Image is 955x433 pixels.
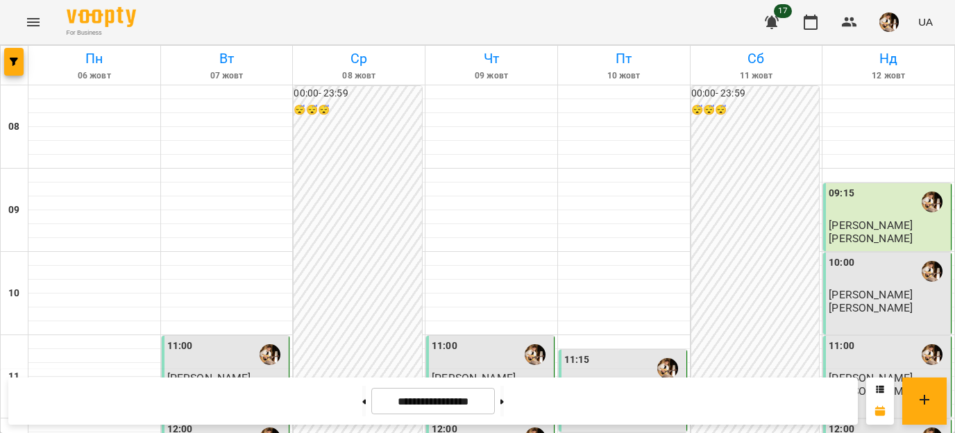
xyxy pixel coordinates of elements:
[918,15,933,29] span: UA
[67,28,136,37] span: For Business
[17,6,50,39] button: Menu
[829,302,913,314] p: [PERSON_NAME]
[167,339,193,354] label: 11:00
[295,69,423,83] h6: 08 жовт
[294,86,422,101] h6: 00:00 - 23:59
[67,7,136,27] img: Voopty Logo
[913,9,938,35] button: UA
[922,192,943,212] img: Сергій ВЛАСОВИЧ
[432,339,457,354] label: 11:00
[825,48,952,69] h6: Нд
[879,12,899,32] img: 0162ea527a5616b79ea1cf03ccdd73a5.jpg
[691,86,820,101] h6: 00:00 - 23:59
[8,286,19,301] h6: 10
[560,69,688,83] h6: 10 жовт
[8,119,19,135] h6: 08
[428,69,555,83] h6: 09 жовт
[294,103,422,118] h6: 😴😴😴
[829,339,854,354] label: 11:00
[525,344,546,365] img: Сергій ВЛАСОВИЧ
[693,69,820,83] h6: 11 жовт
[31,69,158,83] h6: 06 жовт
[922,344,943,365] img: Сергій ВЛАСОВИЧ
[260,344,280,365] img: Сергій ВЛАСОВИЧ
[693,48,820,69] h6: Сб
[163,69,291,83] h6: 07 жовт
[657,358,678,379] img: Сергій ВЛАСОВИЧ
[829,219,913,232] span: [PERSON_NAME]
[8,203,19,218] h6: 09
[560,48,688,69] h6: Пт
[774,4,792,18] span: 17
[564,353,590,368] label: 11:15
[829,255,854,271] label: 10:00
[691,103,820,118] h6: 😴😴😴
[825,69,952,83] h6: 12 жовт
[428,48,555,69] h6: Чт
[829,288,913,301] span: [PERSON_NAME]
[31,48,158,69] h6: Пн
[829,186,854,201] label: 09:15
[829,232,913,244] p: [PERSON_NAME]
[295,48,423,69] h6: Ср
[163,48,291,69] h6: Вт
[922,261,943,282] img: Сергій ВЛАСОВИЧ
